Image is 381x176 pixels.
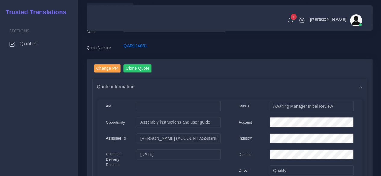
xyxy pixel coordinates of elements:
[106,103,111,109] label: AM
[239,136,252,141] label: Industry
[239,103,249,109] label: Status
[97,83,135,90] span: Quote information
[20,40,37,47] span: Quotes
[239,168,249,173] label: Driver
[106,120,125,125] label: Opportunity
[94,64,121,73] input: Change PM
[285,17,296,24] a: 1
[291,14,297,20] span: 1
[106,136,126,141] label: Assigned To
[137,133,220,144] input: pm
[5,37,74,50] a: Quotes
[106,151,128,168] label: Customer Delivery Deadline
[350,14,362,26] img: avatar
[123,64,152,73] input: Clone Quote
[123,43,147,48] a: QAR124651
[93,79,367,94] div: Quote information
[9,29,29,33] span: Sections
[2,7,66,17] a: Trusted Translations
[2,8,66,16] h2: Trusted Translations
[307,14,364,26] a: [PERSON_NAME]avatar
[239,120,252,125] label: Account
[239,152,251,157] label: Domain
[310,17,347,22] span: [PERSON_NAME]
[87,45,111,51] label: Quote Number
